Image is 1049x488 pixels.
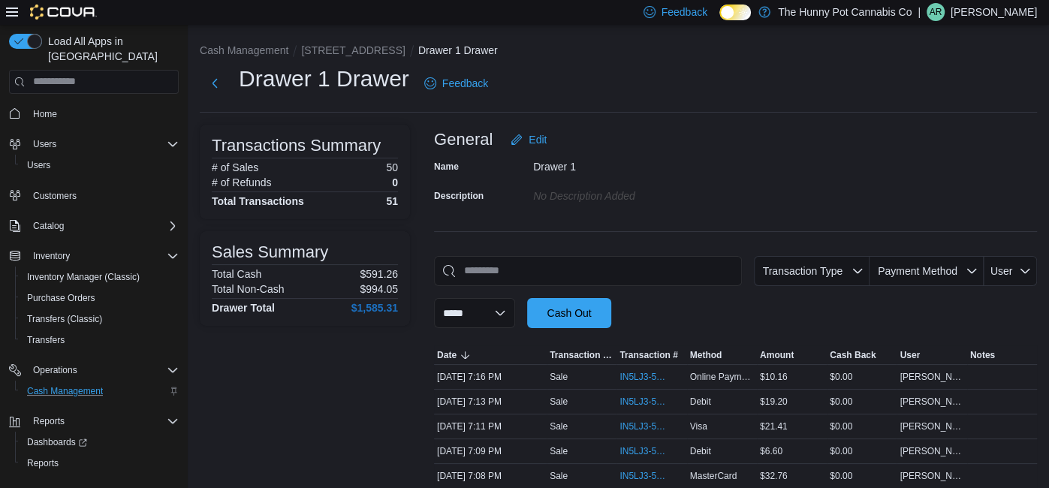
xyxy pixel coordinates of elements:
button: Customers [3,185,185,206]
button: Home [3,103,185,125]
button: Amount [757,346,827,364]
p: The Hunny Pot Cannabis Co [778,3,912,21]
button: Transaction Type [754,256,870,286]
button: Drawer 1 Drawer [418,44,498,56]
button: Notes [967,346,1037,364]
span: Users [27,159,50,171]
a: Cash Management [21,382,109,400]
span: Customers [27,186,179,205]
button: Purchase Orders [15,288,185,309]
input: Dark Mode [719,5,751,20]
span: Transaction # [619,349,677,361]
span: Reports [27,457,59,469]
span: [PERSON_NAME] [900,445,963,457]
span: $32.76 [760,470,788,482]
button: Payment Method [870,256,984,286]
p: Sale [550,396,568,408]
span: [PERSON_NAME] [900,371,963,383]
button: Cash Management [15,381,185,402]
h6: # of Refunds [212,176,271,188]
button: Users [15,155,185,176]
p: $591.26 [360,268,398,280]
span: Transfers (Classic) [27,313,102,325]
div: [DATE] 7:08 PM [434,467,547,485]
span: Customers [33,190,77,202]
span: User [990,265,1013,277]
span: Catalog [33,220,64,232]
span: Dashboards [21,433,179,451]
button: IN5LJ3-5764147 [619,368,683,386]
span: Amount [760,349,794,361]
button: Transaction # [616,346,686,364]
span: Users [33,138,56,150]
span: AR [930,3,942,21]
span: User [900,349,920,361]
div: [DATE] 7:09 PM [434,442,547,460]
p: Sale [550,470,568,482]
a: Customers [27,187,83,205]
a: Users [21,156,56,174]
div: $0.00 [827,442,897,460]
span: Users [21,156,179,174]
div: [DATE] 7:16 PM [434,368,547,386]
button: User [897,346,966,364]
span: Inventory [27,247,179,265]
a: Purchase Orders [21,289,101,307]
span: Cash Management [27,385,103,397]
p: 0 [392,176,398,188]
h6: Total Cash [212,268,261,280]
span: Load All Apps in [GEOGRAPHIC_DATA] [42,34,179,64]
span: $6.60 [760,445,782,457]
p: Sale [550,445,568,457]
span: Dashboards [27,436,87,448]
span: Catalog [27,217,179,235]
div: [DATE] 7:11 PM [434,417,547,435]
span: IN5LJ3-5764111 [619,420,668,432]
button: [STREET_ADDRESS] [301,44,405,56]
p: $994.05 [360,283,398,295]
button: Transaction Type [547,346,616,364]
button: Next [200,68,230,98]
button: Method [687,346,757,364]
button: IN5LJ3-5764093 [619,442,683,460]
h4: $1,585.31 [351,302,398,314]
span: Reports [27,412,179,430]
p: 50 [386,161,398,173]
button: Date [434,346,547,364]
span: IN5LJ3-5764147 [619,371,668,383]
h4: Drawer Total [212,302,275,314]
span: Transaction Type [550,349,613,361]
p: Sale [550,420,568,432]
span: Debit [690,396,711,408]
h3: Transactions Summary [212,137,381,155]
label: Description [434,190,484,202]
span: Inventory Manager (Classic) [21,268,179,286]
input: This is a search bar. As you type, the results lower in the page will automatically filter. [434,256,742,286]
span: Operations [27,361,179,379]
span: [PERSON_NAME] [900,470,963,482]
span: [PERSON_NAME] [900,396,963,408]
span: IN5LJ3-5764093 [619,445,668,457]
span: Inventory Manager (Classic) [27,271,140,283]
button: Edit [505,125,553,155]
a: Feedback [418,68,494,98]
span: Date [437,349,457,361]
span: Users [27,135,179,153]
span: IN5LJ3-5764082 [619,470,668,482]
h6: Total Non-Cash [212,283,285,295]
button: Catalog [27,217,70,235]
button: Cash Back [827,346,897,364]
span: Home [27,104,179,123]
a: Transfers (Classic) [21,310,108,328]
button: Cash Management [200,44,288,56]
button: Users [27,135,62,153]
button: Cash Out [527,298,611,328]
span: Transfers (Classic) [21,310,179,328]
span: Purchase Orders [27,292,95,304]
button: Operations [27,361,83,379]
a: Reports [21,454,65,472]
a: Dashboards [21,433,93,451]
p: [PERSON_NAME] [951,3,1037,21]
span: Cash Management [21,382,179,400]
span: Inventory [33,250,70,262]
